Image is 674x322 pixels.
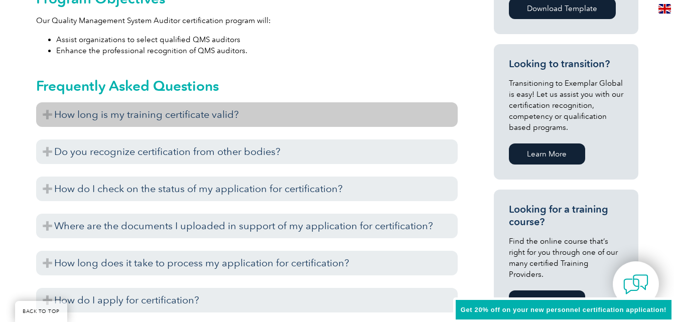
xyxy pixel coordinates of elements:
a: Learn More [509,290,585,311]
img: contact-chat.png [623,272,648,297]
p: Transitioning to Exemplar Global is easy! Let us assist you with our certification recognition, c... [509,78,623,133]
p: Our Quality Management System Auditor certification program will: [36,15,458,26]
h3: How do I apply for certification? [36,288,458,312]
a: Learn More [509,143,585,165]
p: Find the online course that’s right for you through one of our many certified Training Providers. [509,236,623,280]
h3: How long does it take to process my application for certification? [36,251,458,275]
a: BACK TO TOP [15,301,67,322]
h3: Do you recognize certification from other bodies? [36,139,458,164]
h2: Frequently Asked Questions [36,78,458,94]
h3: Looking to transition? [509,58,623,70]
h3: How long is my training certificate valid? [36,102,458,127]
span: Get 20% off on your new personnel certification application! [461,306,666,313]
h3: Looking for a training course? [509,203,623,228]
li: Enhance the professional recognition of QMS auditors. [56,45,458,56]
h3: Where are the documents I uploaded in support of my application for certification? [36,214,458,238]
li: Assist organizations to select qualified QMS auditors [56,34,458,45]
img: en [658,4,671,14]
h3: How do I check on the status of my application for certification? [36,177,458,201]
